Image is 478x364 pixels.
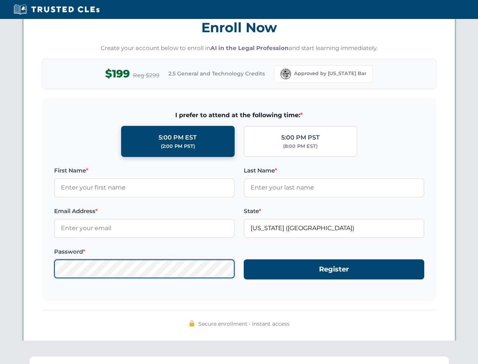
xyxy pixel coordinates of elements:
[11,4,102,15] img: Trusted CLEs
[168,69,265,78] span: 2.5 General and Technology Credits
[54,110,424,120] span: I prefer to attend at the following time:
[42,16,436,39] h3: Enroll Now
[159,133,197,143] div: 5:00 PM EST
[42,44,436,53] p: Create your account below to enroll in and start learning immediately.
[198,320,290,328] span: Secure enrollment • Instant access
[54,219,235,238] input: Enter your email
[283,143,318,150] div: (8:00 PM EST)
[54,247,235,256] label: Password
[280,69,291,79] img: Florida Bar
[54,207,235,216] label: Email Address
[133,71,159,80] span: Reg $299
[54,178,235,197] input: Enter your first name
[189,320,195,326] img: 🔒
[294,70,366,77] span: Approved by [US_STATE] Bar
[244,178,424,197] input: Enter your last name
[210,44,289,52] strong: AI in the Legal Profession
[105,65,130,82] span: $199
[54,166,235,175] label: First Name
[281,133,320,143] div: 5:00 PM PST
[244,259,424,279] button: Register
[244,207,424,216] label: State
[244,166,424,175] label: Last Name
[161,143,195,150] div: (2:00 PM PST)
[244,219,424,238] input: Florida (FL)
